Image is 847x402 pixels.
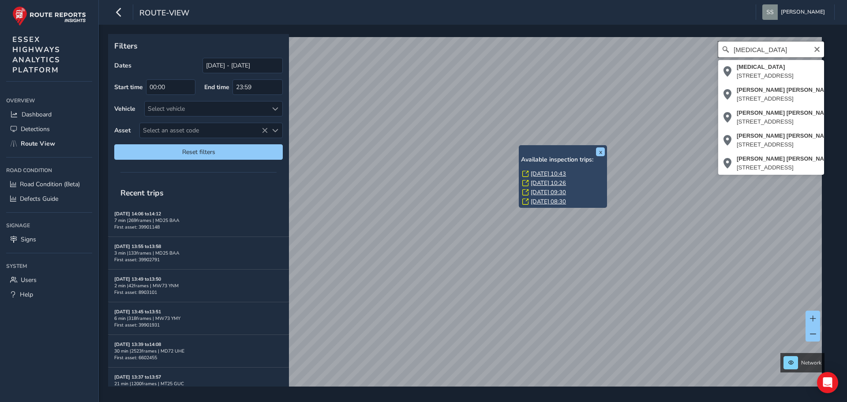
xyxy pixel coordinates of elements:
a: Route View [6,136,92,151]
div: 30 min | 2523 frames | MD72 UHE [114,348,283,354]
span: Select an asset code [140,123,268,138]
a: [DATE] 08:30 [531,198,566,206]
strong: [DATE] 13:45 to 13:51 [114,308,161,315]
div: 7 min | 269 frames | MD25 BAA [114,217,283,224]
span: Defects Guide [20,195,58,203]
div: [PERSON_NAME] [PERSON_NAME] [737,131,835,140]
div: Signage [6,219,92,232]
div: 3 min | 133 frames | MD25 BAA [114,250,283,256]
span: First asset: 39902791 [114,256,160,263]
span: Signs [21,235,36,244]
label: Vehicle [114,105,135,113]
span: route-view [139,8,189,20]
span: First asset: 39901148 [114,224,160,230]
div: 2 min | 42 frames | MW73 YNM [114,282,283,289]
div: [PERSON_NAME] [PERSON_NAME] [737,109,835,117]
label: End time [204,83,229,91]
span: Detections [21,125,50,133]
div: 21 min | 1200 frames | MT25 GUC [114,380,283,387]
span: Route View [21,139,55,148]
span: Help [20,290,33,299]
strong: [DATE] 13:49 to 13:50 [114,276,161,282]
div: [PERSON_NAME] [PERSON_NAME] [737,86,835,94]
div: [STREET_ADDRESS] [737,140,835,149]
div: [STREET_ADDRESS] [737,117,835,126]
button: Clear [813,45,821,53]
div: [STREET_ADDRESS] [737,94,835,103]
a: [DATE] 10:43 [531,170,566,178]
h6: Available inspection trips: [521,156,605,164]
span: ESSEX HIGHWAYS ANALYTICS PLATFORM [12,34,60,75]
img: diamond-layout [762,4,778,20]
strong: [DATE] 13:39 to 14:08 [114,341,161,348]
div: [STREET_ADDRESS] [737,163,835,172]
span: [PERSON_NAME] [781,4,825,20]
a: Road Condition (Beta) [6,177,92,192]
button: Reset filters [114,144,283,160]
span: Network [801,359,821,366]
div: [STREET_ADDRESS] [737,71,794,80]
a: Defects Guide [6,192,92,206]
span: First asset: 39901931 [114,322,160,328]
label: Dates [114,61,131,70]
span: First asset: 6602455 [114,354,157,361]
div: Open Intercom Messenger [817,372,838,393]
strong: [DATE] 13:55 to 13:58 [114,243,161,250]
div: Select vehicle [145,101,268,116]
div: Road Condition [6,164,92,177]
button: [PERSON_NAME] [762,4,828,20]
span: Recent trips [114,181,170,204]
span: Road Condition (Beta) [20,180,80,188]
a: Help [6,287,92,302]
input: Search [718,41,824,57]
div: [PERSON_NAME] [PERSON_NAME] [737,154,835,163]
a: Detections [6,122,92,136]
a: Users [6,273,92,287]
span: Reset filters [121,148,276,156]
div: [MEDICAL_DATA] [737,63,794,71]
a: [DATE] 10:26 [531,179,566,187]
canvas: Map [111,37,822,397]
img: rr logo [12,6,86,26]
button: x [596,147,605,156]
div: 6 min | 318 frames | MW73 YMY [114,315,283,322]
label: Asset [114,126,131,135]
span: Dashboard [22,110,52,119]
a: Signs [6,232,92,247]
div: Select an asset code [268,123,282,138]
span: Users [21,276,37,284]
span: First asset: 8903101 [114,289,157,296]
a: [DATE] 09:30 [531,188,566,196]
div: Overview [6,94,92,107]
a: Dashboard [6,107,92,122]
strong: [DATE] 14:06 to 14:12 [114,210,161,217]
label: Start time [114,83,143,91]
div: System [6,259,92,273]
strong: [DATE] 13:37 to 13:57 [114,374,161,380]
p: Filters [114,40,283,52]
